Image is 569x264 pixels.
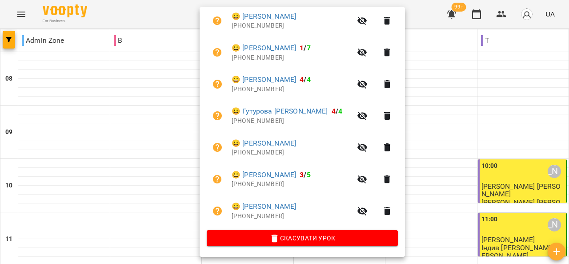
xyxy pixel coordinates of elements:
b: / [300,75,310,84]
span: 4 [307,75,311,84]
a: 😀 [PERSON_NAME] [232,138,296,149]
a: 😀 [PERSON_NAME] [232,170,296,180]
a: 😀 [PERSON_NAME] [232,74,296,85]
span: 7 [307,44,311,52]
span: 4 [338,107,342,115]
p: [PHONE_NUMBER] [232,148,352,157]
b: / [300,44,310,52]
button: Скасувати Урок [207,230,398,246]
p: [PHONE_NUMBER] [232,53,352,62]
p: [PHONE_NUMBER] [232,85,352,94]
span: 1 [300,44,304,52]
b: / [332,107,342,115]
span: Скасувати Урок [214,233,391,244]
p: [PHONE_NUMBER] [232,21,352,30]
a: 😀 [PERSON_NAME] [232,43,296,53]
button: Візит ще не сплачено. Додати оплату? [207,200,228,222]
a: 😀 [PERSON_NAME] [232,11,296,22]
span: 4 [300,75,304,84]
b: / [300,171,310,179]
button: Візит ще не сплачено. Додати оплату? [207,169,228,190]
button: Візит ще не сплачено. Додати оплату? [207,105,228,126]
p: [PHONE_NUMBER] [232,212,352,221]
a: 😀 Гутурова [PERSON_NAME] [232,106,328,117]
button: Візит ще не сплачено. Додати оплату? [207,42,228,63]
button: Візит ще не сплачено. Додати оплату? [207,10,228,32]
span: 3 [300,171,304,179]
span: 4 [332,107,336,115]
span: 5 [307,171,311,179]
p: [PHONE_NUMBER] [232,117,352,126]
p: [PHONE_NUMBER] [232,180,352,189]
button: Візит ще не сплачено. Додати оплату? [207,73,228,95]
a: 😀 [PERSON_NAME] [232,201,296,212]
